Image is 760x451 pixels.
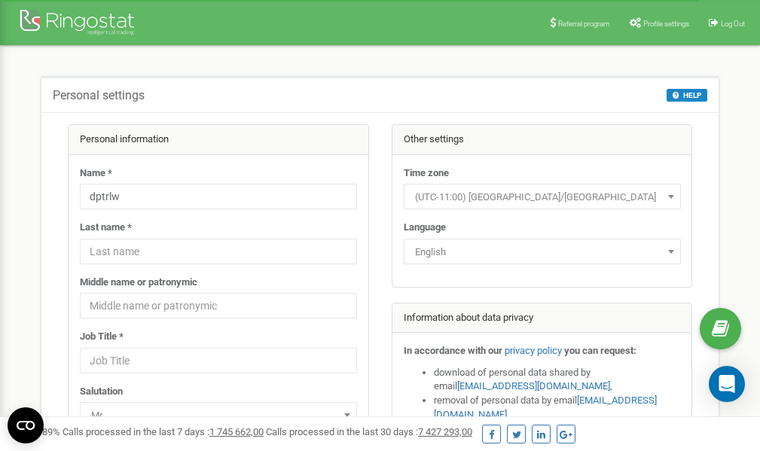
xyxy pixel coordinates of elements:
[53,89,145,102] h5: Personal settings
[80,348,357,373] input: Job Title
[80,166,112,181] label: Name *
[404,221,446,235] label: Language
[80,184,357,209] input: Name
[80,239,357,264] input: Last name
[80,221,132,235] label: Last name *
[63,426,264,437] span: Calls processed in the last 7 days :
[709,366,745,402] div: Open Intercom Messenger
[505,345,562,356] a: privacy policy
[434,366,681,394] li: download of personal data shared by email ,
[80,276,197,290] label: Middle name or patronymic
[404,166,449,181] label: Time zone
[409,242,676,263] span: English
[8,407,44,443] button: Open CMP widget
[409,187,676,208] span: (UTC-11:00) Pacific/Midway
[721,20,745,28] span: Log Out
[558,20,610,28] span: Referral program
[404,345,502,356] strong: In accordance with our
[434,394,681,422] li: removal of personal data by email ,
[266,426,472,437] span: Calls processed in the last 30 days :
[643,20,689,28] span: Profile settings
[392,303,692,334] div: Information about data privacy
[80,385,123,399] label: Salutation
[667,89,707,102] button: HELP
[564,345,636,356] strong: you can request:
[404,184,681,209] span: (UTC-11:00) Pacific/Midway
[418,426,472,437] u: 7 427 293,00
[69,125,368,155] div: Personal information
[85,405,352,426] span: Mr.
[404,239,681,264] span: English
[209,426,264,437] u: 1 745 662,00
[80,293,357,318] input: Middle name or patronymic
[457,380,610,392] a: [EMAIL_ADDRESS][DOMAIN_NAME]
[80,402,357,428] span: Mr.
[80,330,124,344] label: Job Title *
[392,125,692,155] div: Other settings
